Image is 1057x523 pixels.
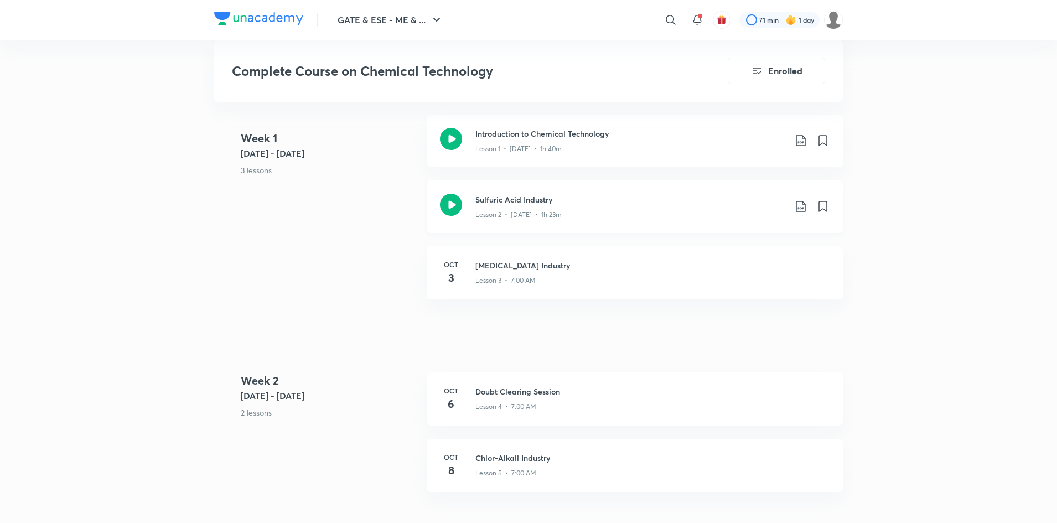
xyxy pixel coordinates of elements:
[475,468,536,478] p: Lesson 5 • 7:00 AM
[427,246,843,313] a: Oct3[MEDICAL_DATA] IndustryLesson 3 • 7:00 AM
[440,270,462,286] h4: 3
[728,58,825,84] button: Enrolled
[440,260,462,270] h6: Oct
[427,180,843,246] a: Sulfuric Acid IndustryLesson 2 • [DATE] • 1h 23m
[427,115,843,180] a: Introduction to Chemical TechnologyLesson 1 • [DATE] • 1h 40m
[824,11,843,29] img: Prakhar Mishra
[475,402,536,412] p: Lesson 4 • 7:00 AM
[241,130,418,147] h4: Week 1
[241,372,418,389] h4: Week 2
[241,407,418,418] p: 2 lessons
[232,63,665,79] h3: Complete Course on Chemical Technology
[214,12,303,25] img: Company Logo
[241,164,418,176] p: 3 lessons
[440,452,462,462] h6: Oct
[475,260,830,271] h3: [MEDICAL_DATA] Industry
[475,194,785,205] h3: Sulfuric Acid Industry
[214,12,303,28] a: Company Logo
[331,9,450,31] button: GATE & ESE - ME & ...
[241,147,418,160] h5: [DATE] - [DATE]
[713,11,730,29] button: avatar
[475,144,562,154] p: Lesson 1 • [DATE] • 1h 40m
[427,439,843,505] a: Oct8Chlor-Alkali IndustryLesson 5 • 7:00 AM
[440,386,462,396] h6: Oct
[475,128,785,139] h3: Introduction to Chemical Technology
[440,396,462,412] h4: 6
[475,452,830,464] h3: Chlor-Alkali Industry
[475,276,536,286] p: Lesson 3 • 7:00 AM
[475,386,830,397] h3: Doubt Clearing Session
[475,210,562,220] p: Lesson 2 • [DATE] • 1h 23m
[785,14,796,25] img: streak
[427,372,843,439] a: Oct6Doubt Clearing SessionLesson 4 • 7:00 AM
[717,15,727,25] img: avatar
[440,462,462,479] h4: 8
[241,389,418,402] h5: [DATE] - [DATE]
